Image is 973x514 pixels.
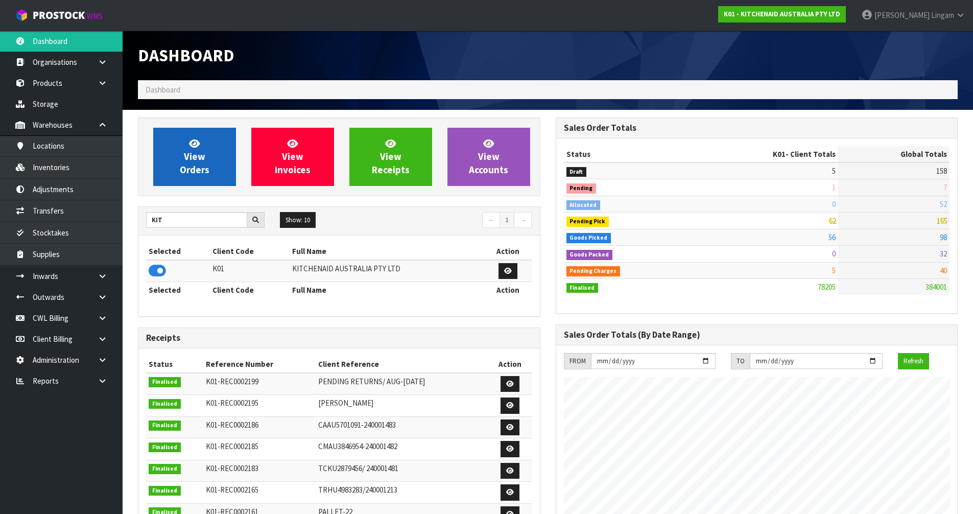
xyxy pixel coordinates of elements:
[146,333,532,343] h3: Receipts
[940,249,947,259] span: 32
[290,243,484,260] th: Full Name
[149,464,181,474] span: Finalised
[484,243,532,260] th: Action
[832,166,836,176] span: 5
[832,182,836,192] span: 1
[564,123,950,133] h3: Sales Order Totals
[206,463,258,473] span: K01-REC0002183
[940,266,947,275] span: 40
[943,182,947,192] span: 7
[372,137,410,176] span: View Receipts
[206,377,258,386] span: K01-REC0002199
[33,9,85,22] span: ProStock
[566,266,621,276] span: Pending Charges
[138,44,234,66] span: Dashboard
[316,356,489,372] th: Client Reference
[566,233,611,243] span: Goods Picked
[691,146,838,162] th: - Client Totals
[832,266,836,275] span: 5
[290,282,484,298] th: Full Name
[149,486,181,496] span: Finalised
[15,9,28,21] img: cube-alt.png
[146,212,247,228] input: Search clients
[828,216,836,225] span: 62
[898,353,929,369] button: Refresh
[347,212,532,230] nav: Page navigation
[318,463,398,473] span: TCKU2879456/ 240001481
[484,282,532,298] th: Action
[828,232,836,242] span: 56
[724,10,840,18] strong: K01 - KITCHENAID AUSTRALIA PTY LTD
[832,249,836,259] span: 0
[500,212,514,228] a: 1
[149,420,181,431] span: Finalised
[206,485,258,495] span: K01-REC0002165
[482,212,500,228] a: ←
[566,283,599,293] span: Finalised
[206,420,258,430] span: K01-REC0002186
[514,212,532,228] a: →
[566,200,601,211] span: Allocated
[146,243,210,260] th: Selected
[146,85,180,95] span: Dashboard
[731,353,750,369] div: TO
[210,243,290,260] th: Client Code
[940,232,947,242] span: 98
[87,11,103,21] small: WMS
[318,398,373,408] span: [PERSON_NAME]
[318,420,396,430] span: CAAU5701091-240001483
[275,137,311,176] span: View Invoices
[149,399,181,409] span: Finalised
[210,260,290,282] td: K01
[566,167,587,177] span: Draft
[838,146,950,162] th: Global Totals
[210,282,290,298] th: Client Code
[349,128,432,186] a: ViewReceipts
[206,441,258,451] span: K01-REC0002185
[180,137,209,176] span: View Orders
[146,356,203,372] th: Status
[566,217,609,227] span: Pending Pick
[149,442,181,453] span: Finalised
[936,166,947,176] span: 158
[251,128,334,186] a: ViewInvoices
[940,199,947,209] span: 52
[832,199,836,209] span: 0
[818,282,836,292] span: 78205
[153,128,236,186] a: ViewOrders
[146,282,210,298] th: Selected
[564,353,591,369] div: FROM
[566,250,613,260] span: Goods Packed
[203,356,316,372] th: Reference Number
[280,212,316,228] button: Show: 10
[318,441,397,451] span: CMAU3846954-240001482
[773,149,786,159] span: K01
[149,377,181,387] span: Finalised
[206,398,258,408] span: K01-REC0002195
[290,260,484,282] td: KITCHENAID AUSTRALIA PTY LTD
[936,216,947,225] span: 165
[488,356,532,372] th: Action
[931,10,954,20] span: Lingam
[318,377,425,386] span: PENDING RETURNS/ AUG-[DATE]
[318,485,397,495] span: TRHU4983283/240001213
[447,128,530,186] a: ViewAccounts
[718,6,846,22] a: K01 - KITCHENAID AUSTRALIA PTY LTD
[469,137,508,176] span: View Accounts
[925,282,947,292] span: 384001
[564,330,950,340] h3: Sales Order Totals (By Date Range)
[874,10,930,20] span: [PERSON_NAME]
[564,146,692,162] th: Status
[566,183,597,194] span: Pending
